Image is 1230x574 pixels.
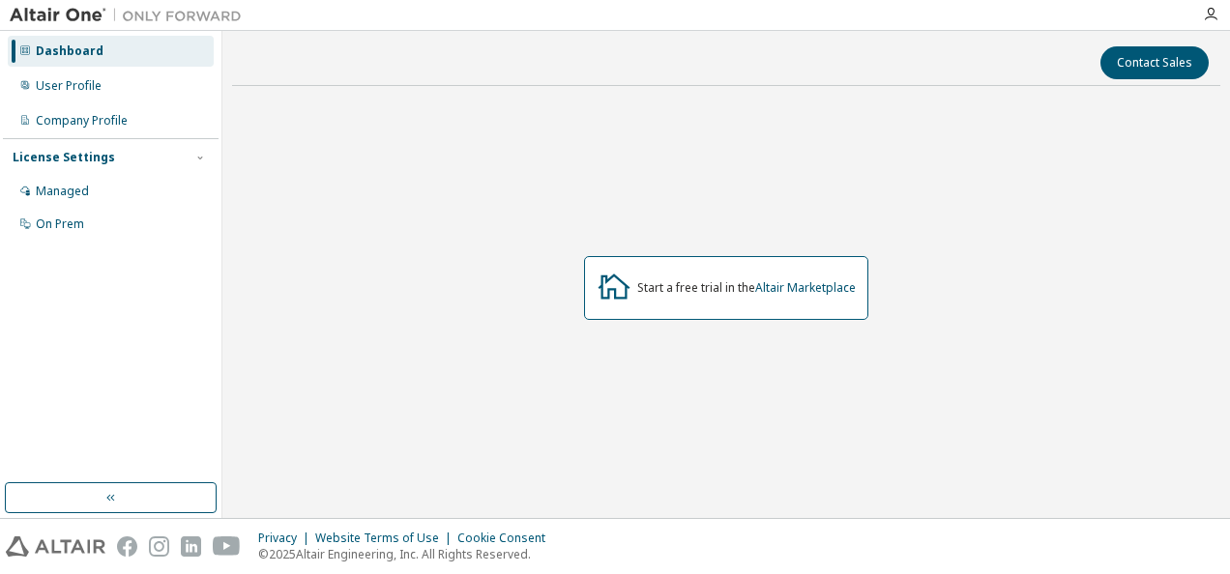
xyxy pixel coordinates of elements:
[181,536,201,557] img: linkedin.svg
[637,280,856,296] div: Start a free trial in the
[258,531,315,546] div: Privacy
[755,279,856,296] a: Altair Marketplace
[10,6,251,25] img: Altair One
[36,78,102,94] div: User Profile
[457,531,557,546] div: Cookie Consent
[36,43,103,59] div: Dashboard
[36,184,89,199] div: Managed
[315,531,457,546] div: Website Terms of Use
[6,536,105,557] img: altair_logo.svg
[1100,46,1209,79] button: Contact Sales
[117,536,137,557] img: facebook.svg
[213,536,241,557] img: youtube.svg
[149,536,169,557] img: instagram.svg
[36,113,128,129] div: Company Profile
[258,546,557,562] p: © 2025 Altair Engineering, Inc. All Rights Reserved.
[13,150,115,165] div: License Settings
[36,216,84,232] div: On Prem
